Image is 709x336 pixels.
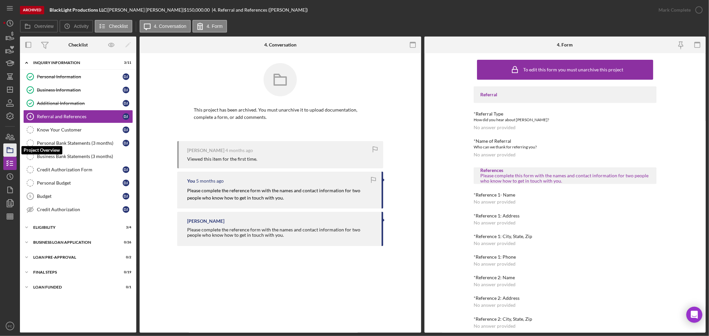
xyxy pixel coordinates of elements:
[37,101,123,106] div: Additional Information
[34,24,54,29] label: Overview
[119,270,131,274] div: 0 / 19
[652,3,706,17] button: Mark Complete
[474,192,656,198] div: *Reference 1- Name
[123,73,129,80] div: D J
[109,24,128,29] label: Checklist
[23,123,133,136] a: Know Your CustomerDJ
[264,42,296,47] div: 4. Conversation
[123,100,129,107] div: D J
[474,199,516,205] div: No answer provided
[123,206,129,213] div: D J
[123,193,129,200] div: D J
[23,163,133,176] a: Credit Authorization FormDJ
[196,178,224,184] time: 2025-04-14 14:04
[474,152,516,157] div: No answer provided
[480,168,650,173] div: References
[187,188,361,201] mark: Please complete the reference form with the names and contact information for two people who know...
[474,295,656,301] div: *Reference 2: Address
[212,7,308,13] div: | 4. Referral and References ([PERSON_NAME])
[474,220,516,225] div: No answer provided
[194,106,367,121] p: This project has been archived. You must unarchive it to upload documentation, complete a form, o...
[474,213,656,218] div: *Reference 1: Address
[123,113,129,120] div: D J
[37,207,123,212] div: Credit Authorization
[123,126,129,133] div: D J
[474,323,516,329] div: No answer provided
[480,92,650,97] div: Referral
[20,20,58,33] button: Overview
[95,20,132,33] button: Checklist
[474,234,656,239] div: *Reference 1: City, State, Zip
[474,302,516,308] div: No answer provided
[23,110,133,123] a: 4Referral and ReferencesDJ
[3,319,17,333] button: FC
[33,240,115,244] div: BUSINESS LOAN APPLICATION
[123,166,129,173] div: D J
[33,61,115,65] div: INQUIRY INFORMATION
[33,255,115,259] div: LOAN PRE-APPROVAL
[68,42,88,47] div: Checklist
[20,6,44,14] div: Archived
[480,173,650,184] div: Please complete this form with the names and contact information for two people who know how to g...
[474,125,516,130] div: No answer provided
[474,241,516,246] div: No answer provided
[23,97,133,110] a: Additional InformationDJ
[474,111,656,117] div: *Referral Type
[154,24,186,29] label: 4. Conversation
[37,167,123,172] div: Credit Authorization Form
[557,42,573,47] div: 4. Form
[23,83,133,97] a: Business InformationDJ
[474,117,656,123] div: How did you hear about [PERSON_NAME]?
[33,285,115,289] div: LOAN FUNDED
[108,7,184,13] div: [PERSON_NAME] [PERSON_NAME] |
[37,180,123,186] div: Personal Budget
[29,194,31,198] tspan: 5
[37,87,123,93] div: Business Information
[207,24,223,29] label: 4. Form
[119,285,131,289] div: 0 / 1
[50,7,106,13] b: BlackLight Productions LLC
[37,74,123,79] div: Personal Information
[474,138,656,144] div: *Name of Referral
[23,176,133,190] a: Personal BudgetDJ
[37,194,123,199] div: Budget
[187,227,375,238] div: Please complete the reference form with the names and contact information for two people who know...
[8,324,12,328] text: FC
[119,61,131,65] div: 3 / 11
[37,127,123,132] div: Know Your Customer
[23,150,133,163] a: Business Bank Statements (3 months)
[37,114,123,119] div: Referral and References
[23,136,133,150] a: Personal Bank Statements (3 months)DJ
[686,307,702,323] div: Open Intercom Messenger
[23,70,133,83] a: Personal InformationDJ
[187,218,224,224] div: [PERSON_NAME]
[140,20,191,33] button: 4. Conversation
[187,148,224,153] div: [PERSON_NAME]
[50,7,108,13] div: |
[123,180,129,186] div: D J
[33,225,115,229] div: ELIGIBILITY
[59,20,93,33] button: Activity
[119,255,131,259] div: 0 / 2
[37,154,133,159] div: Business Bank Statements (3 months)
[187,178,195,184] div: You
[37,140,123,146] div: Personal Bank Statements (3 months)
[225,148,253,153] time: 2025-04-24 10:45
[29,115,32,119] tspan: 4
[192,20,227,33] button: 4. Form
[123,140,129,146] div: D J
[658,3,691,17] div: Mark Complete
[474,261,516,267] div: No answer provided
[474,282,516,287] div: No answer provided
[23,190,133,203] a: 5BudgetDJ
[474,254,656,260] div: *Reference 1: Phone
[474,275,656,280] div: *Reference 2: Name
[523,67,623,72] div: To edit this form you must unarchive this project
[187,156,257,162] div: Viewed this item for the first time.
[74,24,88,29] label: Activity
[474,144,656,150] div: Who can we thank for referring you?
[119,240,131,244] div: 0 / 26
[474,316,656,322] div: *Reference 2: City, State, Zip
[119,225,131,229] div: 3 / 4
[184,7,212,13] div: $150,000.00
